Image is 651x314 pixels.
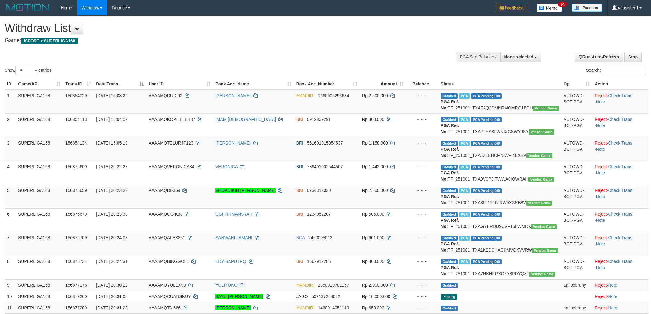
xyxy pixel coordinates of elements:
td: TF_251001_TXA7NKHKRXCZY8PDYQ8T [438,256,561,279]
span: 156854029 [65,93,87,98]
td: · · [592,185,648,208]
span: Copy 789401002544507 to clipboard [307,164,343,169]
span: Marked by aafsoycanthlai [459,236,470,241]
span: Copy 2450005013 to clipboard [308,235,332,240]
td: AUTOWD-BOT-PGA [561,90,592,114]
a: Note [596,99,605,104]
button: None selected [500,52,541,62]
span: PGA Pending [471,259,502,264]
td: SUPERLIGA168 [16,161,63,185]
h1: Withdraw List [5,22,428,34]
td: 5 [5,185,16,208]
b: PGA Ref. No: [441,194,459,205]
div: - - - [409,282,436,288]
a: Reject [595,141,607,145]
span: [DATE] 15:03:29 [96,93,127,98]
a: Reject [595,235,607,240]
span: Copy 1460014051119 to clipboard [318,305,349,310]
td: SUPERLIGA168 [16,279,63,291]
a: Reject [595,283,607,288]
span: PGA Pending [471,188,502,193]
span: [DATE] 20:24:07 [96,235,127,240]
span: 156854134 [65,141,87,145]
td: SUPERLIGA168 [16,185,63,208]
div: - - - [409,293,436,300]
span: PGA Pending [471,141,502,146]
span: Vendor URL: https://trx31.1velocity.biz [526,201,552,206]
td: 8 [5,256,16,279]
span: Copy 1350010701157 to clipboard [318,283,349,288]
label: Search: [586,66,646,75]
div: - - - [409,93,436,99]
span: [DATE] 15:05:19 [96,141,127,145]
span: Copy 0734312030 to clipboard [307,188,331,193]
a: BAYU [PERSON_NAME] [215,294,263,299]
th: Bank Acc. Name: activate to sort column ascending [213,78,294,90]
span: Grabbed [441,283,458,288]
a: Check Trans [608,235,633,240]
a: Note [596,218,605,223]
span: MANDIRI [296,93,314,98]
a: Note [596,170,605,175]
a: Check Trans [608,259,633,264]
span: AAAAMQCUANSKUY [149,294,191,299]
span: 156876734 [65,259,87,264]
span: AAAAMQDUDI02 [149,93,182,98]
img: MOTION_logo.png [5,3,51,12]
span: Copy 1234052207 to clipboard [307,212,331,217]
span: 156877289 [65,305,87,310]
span: BNI [296,188,303,193]
span: 34 [558,2,566,7]
span: Grabbed [441,93,458,99]
span: None selected [504,54,533,59]
div: - - - [409,164,436,170]
td: SUPERLIGA168 [16,90,63,114]
td: SUPERLIGA168 [16,208,63,232]
td: aafloebrany [561,279,592,291]
span: Copy 509137264632 to clipboard [311,294,340,299]
span: Marked by aafsoycanthlai [459,188,470,193]
a: Note [608,294,617,299]
a: SANWANI JAMANI [215,235,252,240]
span: [DATE] 20:31:08 [96,294,127,299]
span: [DATE] 20:24:31 [96,259,127,264]
span: Marked by aafsengchandara [459,141,470,146]
a: Reject [595,259,607,264]
td: SUPERLIGA168 [16,291,63,302]
td: AUTOWD-BOT-PGA [561,232,592,256]
td: TF_251001_TXALZ1EHCF73WFI4BXBV [438,137,561,161]
a: Reject [595,164,607,169]
td: · · [592,208,648,232]
span: MANDIRI [296,305,314,310]
span: [DATE] 20:23:23 [96,188,127,193]
h4: Game: [5,38,428,44]
td: SUPERLIGA168 [16,113,63,137]
span: PGA Pending [471,212,502,217]
span: AAAAMQTELURJP123 [149,141,194,145]
th: ID [5,78,16,90]
div: - - - [409,305,436,311]
a: Reject [595,305,607,310]
img: panduan.png [572,4,602,12]
img: Feedback.jpg [497,4,527,12]
span: 156876600 [65,164,87,169]
input: Search: [603,66,646,75]
a: Note [596,147,605,152]
span: Grabbed [441,236,458,241]
td: AUTOWD-BOT-PGA [561,208,592,232]
td: SUPERLIGA168 [16,137,63,161]
td: TF_251001_TXAF2Q2DMNRMOMRQ1BDH [438,90,561,114]
span: AAAAMQTAI666 [149,305,181,310]
span: Grabbed [441,141,458,146]
td: SUPERLIGA168 [16,232,63,256]
span: Grabbed [441,212,458,217]
td: SUPERLIGA168 [16,256,63,279]
td: 11 [5,302,16,313]
th: Op: activate to sort column ascending [561,78,592,90]
span: Copy 1660005293634 to clipboard [318,93,349,98]
a: VERONICA [215,164,238,169]
th: User ID: activate to sort column ascending [146,78,213,90]
a: [PERSON_NAME] [215,141,251,145]
span: AAAAMQKOPILELET87 [149,117,195,122]
span: 156876709 [65,235,87,240]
